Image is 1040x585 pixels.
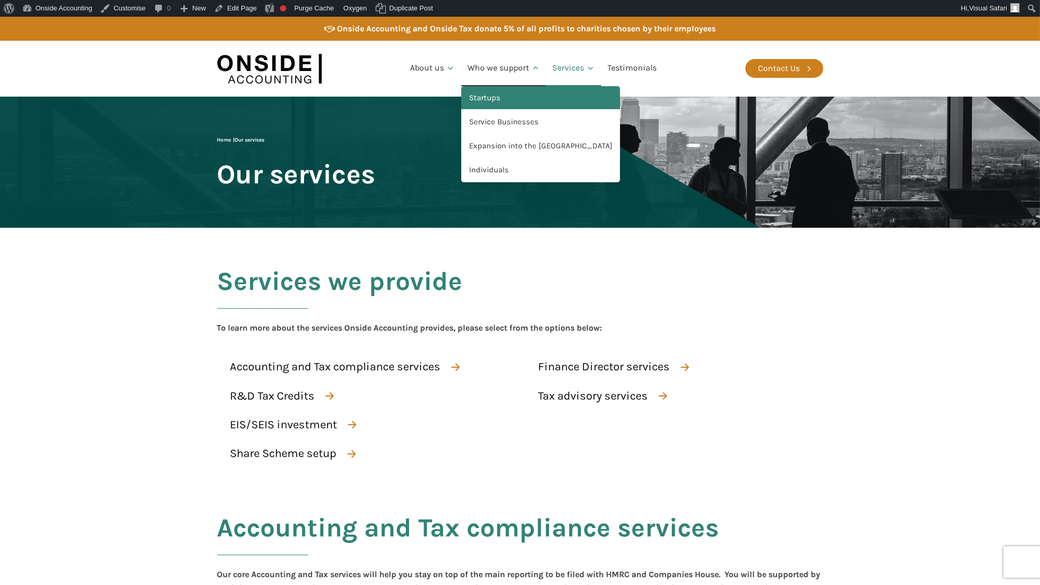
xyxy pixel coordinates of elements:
a: Services [546,51,601,86]
div: EIS/SEIS investment [230,416,337,434]
a: Testimonials [601,51,663,86]
a: Tax advisory services [525,384,676,408]
a: R&D Tax Credits [217,384,343,408]
div: Focus keyphrase not set [280,5,286,11]
span: | [217,137,265,143]
h2: Accounting and Tax compliance services [217,513,719,568]
div: To learn more about the services Onside Accounting provides, please select from the options below: [217,321,602,335]
img: Onside Accounting [217,49,322,89]
a: Contact Us [745,59,823,78]
a: Who we support [461,51,546,86]
a: Accounting and Tax compliance services [217,355,469,379]
span: Our services [217,160,376,189]
div: Finance Director services [539,358,670,376]
a: Share Scheme setup [217,442,365,465]
span: Visual Safari [969,4,1007,12]
a: Expansion into the [GEOGRAPHIC_DATA] [461,134,620,158]
div: R&D Tax Credits [230,387,315,405]
a: Service Businesses [461,110,620,134]
div: Contact Us [758,62,800,75]
div: Tax advisory services [539,387,648,405]
a: EIS/SEIS investment [217,413,366,437]
span: Our services [235,137,265,143]
a: Finance Director services [525,355,698,379]
a: Startups [461,86,620,110]
h2: Services we provide [217,267,463,321]
div: Onside Accounting and Onside Tax donate 5% of all profits to charities chosen by their employees [337,22,716,36]
div: Accounting and Tax compliance services [230,358,441,376]
a: Individuals [461,158,620,182]
a: Home [217,137,231,143]
div: Share Scheme setup [230,444,337,463]
a: About us [404,51,461,86]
